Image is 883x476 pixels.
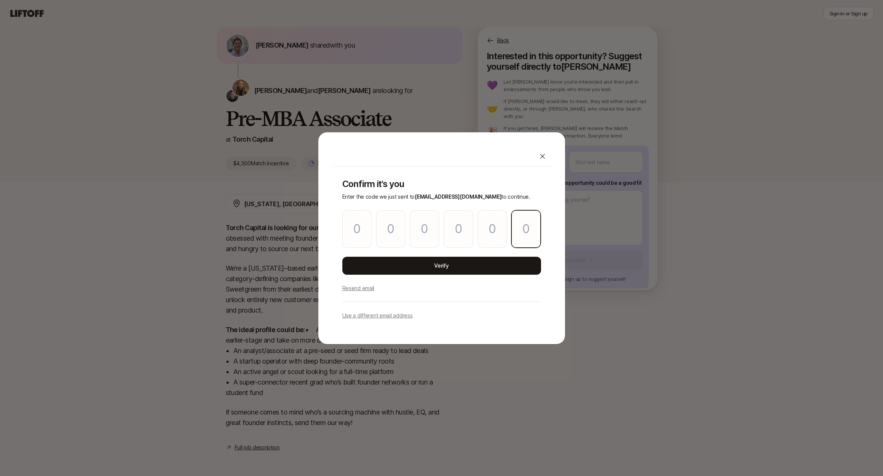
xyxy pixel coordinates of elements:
[342,311,413,320] p: Use a different email address
[342,192,541,201] p: Enter the code we just sent to to continue.
[342,257,541,275] button: Verify
[478,210,507,248] input: Please enter OTP character 5
[342,284,375,293] p: Resend email
[376,210,405,248] input: Please enter OTP character 2
[342,179,541,189] p: Confirm it's you
[342,210,372,248] input: Please enter OTP character 1
[410,210,439,248] input: Please enter OTP character 3
[511,210,541,248] input: Please enter OTP character 6
[444,210,473,248] input: Please enter OTP character 4
[415,193,501,200] span: [EMAIL_ADDRESS][DOMAIN_NAME]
